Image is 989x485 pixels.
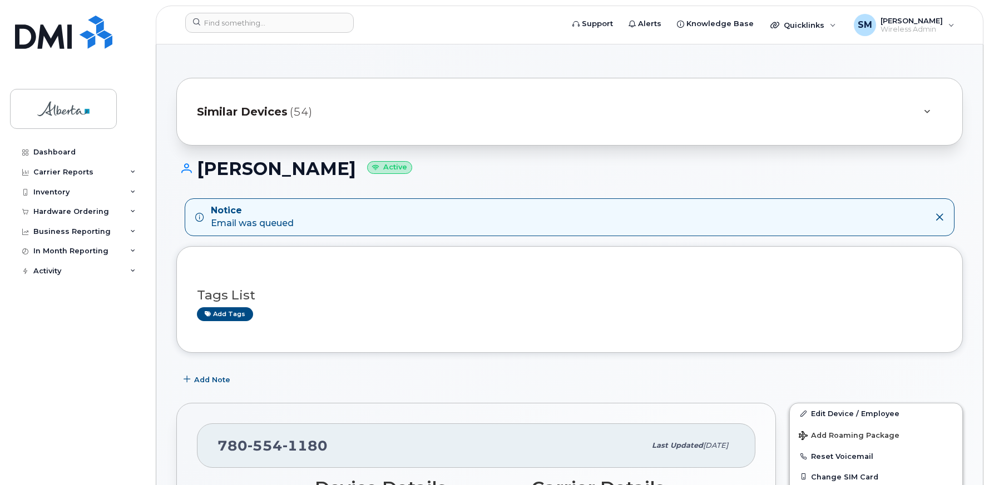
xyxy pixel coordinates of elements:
[790,423,962,446] button: Add Roaming Package
[790,403,962,423] a: Edit Device / Employee
[248,437,283,454] span: 554
[652,441,703,449] span: Last updated
[197,307,253,321] a: Add tags
[217,437,328,454] span: 780
[197,104,288,120] span: Similar Devices
[197,288,942,302] h3: Tags List
[799,431,899,442] span: Add Roaming Package
[283,437,328,454] span: 1180
[290,104,312,120] span: (54)
[194,374,230,385] span: Add Note
[790,446,962,466] button: Reset Voicemail
[211,204,294,217] strong: Notice
[703,441,728,449] span: [DATE]
[176,159,963,178] h1: [PERSON_NAME]
[367,161,412,174] small: Active
[211,204,294,230] div: Email was queued
[176,369,240,389] button: Add Note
